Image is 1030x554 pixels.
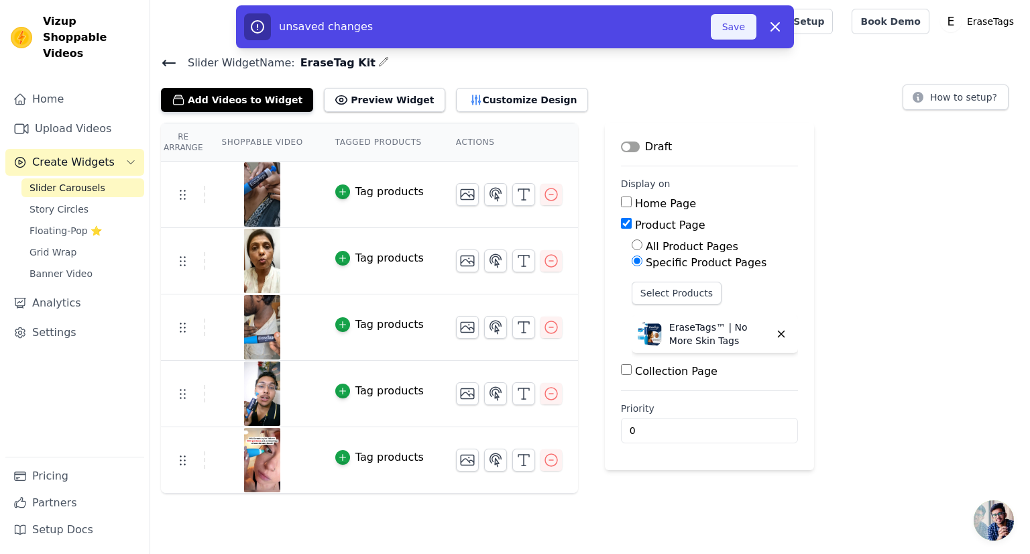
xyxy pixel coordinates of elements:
a: Partners [5,490,144,516]
div: Tag products [355,449,424,465]
a: Pricing [5,463,144,490]
p: Draft [645,139,672,155]
button: Change Thumbnail [456,183,479,206]
button: Change Thumbnail [456,316,479,339]
button: How to setup? [903,85,1009,110]
th: Shoppable Video [205,123,319,162]
button: Tag products [335,184,424,200]
button: Customize Design [456,88,588,112]
button: Delete widget [770,323,793,345]
a: Grid Wrap [21,243,144,262]
div: Tag products [355,250,424,266]
a: Settings [5,319,144,346]
a: How to setup? [903,94,1009,107]
img: vizup-images-c9ef.jpg [243,362,281,426]
p: EraseTags™ | No More Skin Tags [669,321,770,347]
a: Analytics [5,290,144,317]
img: vizup-images-8ff0.jpg [243,295,281,359]
span: Create Widgets [32,154,115,170]
button: Tag products [335,449,424,465]
img: vizup-images-858f.jpg [243,162,281,227]
span: Floating-Pop ⭐ [30,224,102,237]
span: Grid Wrap [30,245,76,259]
span: Banner Video [30,267,93,280]
a: Story Circles [21,200,144,219]
button: Change Thumbnail [456,250,479,272]
button: Change Thumbnail [456,449,479,472]
button: Create Widgets [5,149,144,176]
button: Add Videos to Widget [161,88,313,112]
label: Collection Page [635,365,718,378]
div: Tag products [355,383,424,399]
a: Home [5,86,144,113]
div: Edit Name [378,54,389,72]
label: Priority [621,402,798,415]
span: Slider Widget Name: [177,55,295,71]
label: Home Page [635,197,696,210]
a: Slider Carousels [21,178,144,197]
a: Floating-Pop ⭐ [21,221,144,240]
button: Tag products [335,250,424,266]
button: Tag products [335,383,424,399]
button: Preview Widget [324,88,445,112]
th: Actions [440,123,578,162]
span: unsaved changes [279,20,373,33]
img: EraseTags™ | No More Skin Tags [637,321,664,347]
label: Product Page [635,219,705,231]
label: Specific Product Pages [646,256,766,269]
legend: Display on [621,177,671,190]
a: Setup Docs [5,516,144,543]
button: Tag products [335,317,424,333]
span: Slider Carousels [30,181,105,195]
th: Tagged Products [319,123,440,162]
th: Re Arrange [161,123,205,162]
a: Banner Video [21,264,144,283]
div: Tag products [355,317,424,333]
img: vizup-images-706d.jpg [243,229,281,293]
div: Open chat [974,500,1014,541]
a: Upload Videos [5,115,144,142]
button: Save [711,14,756,40]
span: EraseTag Kit [295,55,376,71]
img: vizup-images-1665.jpg [243,428,281,492]
button: Change Thumbnail [456,382,479,405]
button: Select Products [632,282,722,304]
span: Story Circles [30,203,89,216]
label: All Product Pages [646,240,738,253]
div: Tag products [355,184,424,200]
